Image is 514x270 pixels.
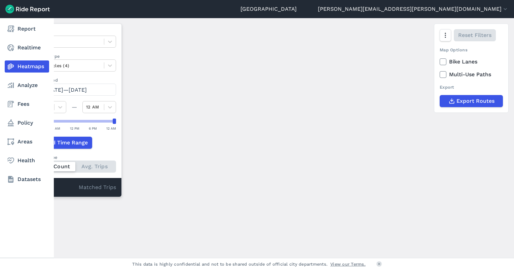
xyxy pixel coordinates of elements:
a: Policy [5,117,49,129]
a: Analyze [5,79,49,91]
div: Export [440,84,503,90]
span: Add Time Range [45,139,88,147]
div: Matched Trips [27,178,121,197]
a: Areas [5,136,49,148]
div: 6 PM [89,125,97,131]
label: Bike Lanes [440,58,503,66]
div: Map Options [440,47,503,53]
button: [DATE]—[DATE] [33,84,116,96]
span: Export Routes [456,97,494,105]
a: Fees [5,98,49,110]
a: Health [5,154,49,167]
span: Reset Filters [458,31,491,39]
a: Report [5,23,49,35]
button: Export Routes [440,95,503,107]
div: 0 [33,183,79,192]
div: 12 PM [70,125,79,131]
a: Heatmaps [5,60,49,73]
label: Data Type [33,29,116,36]
label: Data Period [33,77,116,83]
div: 6 AM [52,125,60,131]
label: Vehicle Type [33,53,116,59]
div: — [66,103,82,111]
button: [PERSON_NAME][EMAIL_ADDRESS][PERSON_NAME][DOMAIN_NAME] [318,5,509,13]
a: [GEOGRAPHIC_DATA] [241,5,297,13]
a: View our Terms. [330,261,366,267]
img: Ride Report [5,5,50,13]
span: [DATE]—[DATE] [45,87,87,93]
div: Count Type [33,154,116,161]
a: Realtime [5,42,49,54]
a: Datasets [5,173,49,185]
button: Reset Filters [454,29,496,41]
button: Add Time Range [33,137,92,149]
label: Multi-Use Paths [440,71,503,79]
div: 12 AM [106,125,116,131]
